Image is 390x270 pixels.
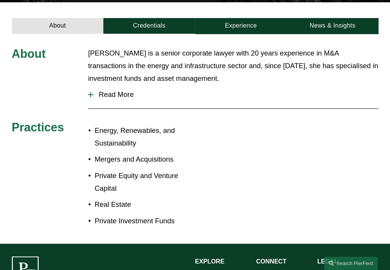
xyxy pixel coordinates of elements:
[95,153,195,165] p: Mergers and Acquisitions
[12,121,64,134] span: Practices
[195,18,287,34] a: Experience
[88,85,378,105] button: Read More
[103,18,195,34] a: Credentials
[195,258,224,265] strong: EXPLORE
[95,214,195,227] p: Private Investment Funds
[95,169,195,195] p: Private Equity and Venture Capital
[287,18,378,34] a: News & Insights
[95,198,195,211] p: Real Estate
[256,258,286,265] strong: CONNECT
[95,124,195,149] p: Energy, Renewables, and Sustainability
[12,47,46,60] span: About
[324,257,378,270] a: Search this site
[88,47,378,85] p: [PERSON_NAME] is a senior corporate lawyer with 20 years experience in M&A transactions in the en...
[317,258,338,265] strong: LEGAL
[93,90,378,99] span: Read More
[12,18,103,34] a: About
